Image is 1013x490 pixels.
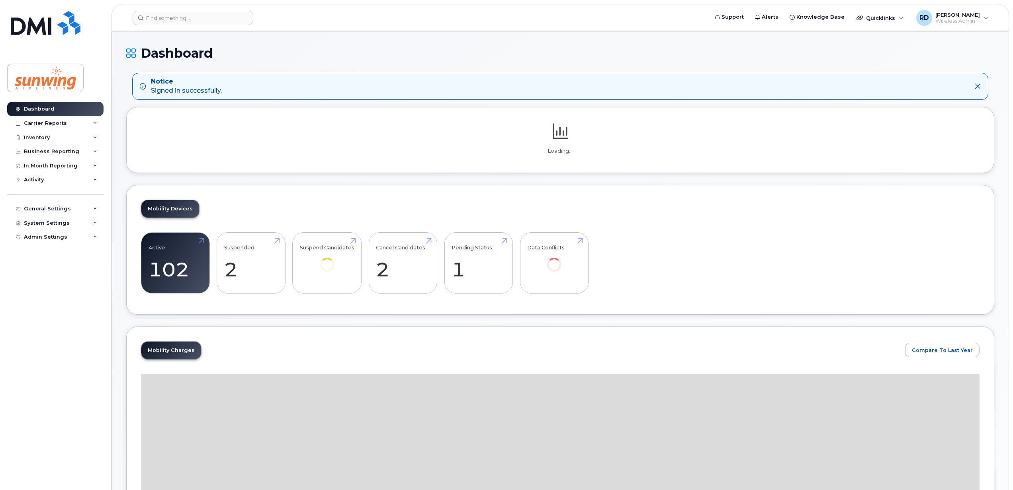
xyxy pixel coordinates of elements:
a: Suspend Candidates [300,237,354,282]
h1: Dashboard [126,46,994,60]
a: Suspended 2 [224,237,278,289]
a: Cancel Candidates 2 [376,237,430,289]
div: Signed in successfully. [151,77,222,95]
a: Active 102 [149,237,202,289]
a: Mobility Devices [141,200,199,218]
a: Mobility Charges [141,342,201,359]
button: Compare To Last Year [905,343,980,357]
strong: Notice [151,77,222,86]
a: Data Conflicts [527,237,581,282]
a: Pending Status 1 [452,237,505,289]
span: Compare To Last Year [912,346,973,354]
p: Loading... [141,148,980,155]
